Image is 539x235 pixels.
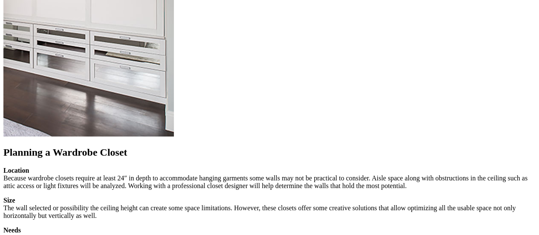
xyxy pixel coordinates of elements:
p: Because wardrobe closets require at least 24″ in depth to accommodate hanging garments some walls... [3,167,536,190]
strong: Size [3,197,15,204]
p: The wall selected or possibility the ceiling height can create some space limitations. However, t... [3,197,536,220]
strong: Location [3,167,29,174]
h2: Planning a Wardrobe Closet [3,147,536,158]
strong: Needs [3,226,21,234]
